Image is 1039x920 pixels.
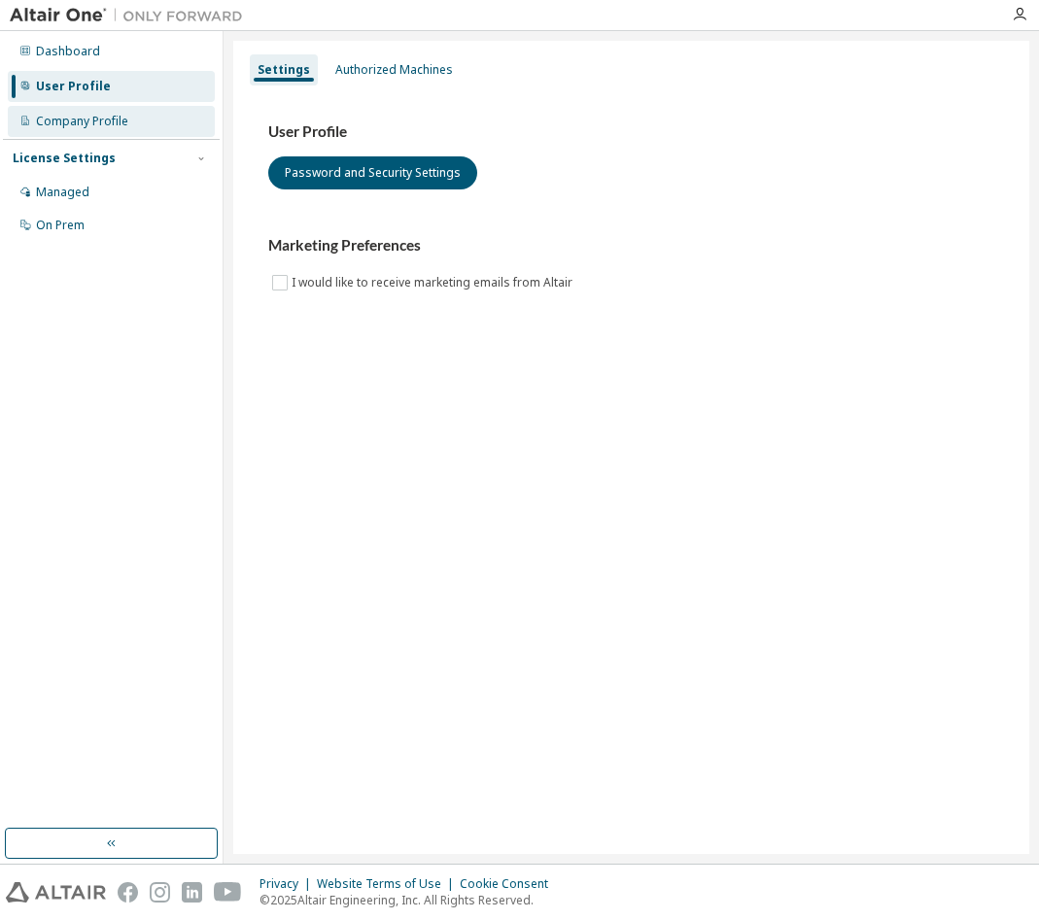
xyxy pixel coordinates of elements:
div: Privacy [260,876,317,892]
img: Altair One [10,6,253,25]
div: Cookie Consent [460,876,560,892]
p: © 2025 Altair Engineering, Inc. All Rights Reserved. [260,892,560,908]
div: On Prem [36,218,85,233]
div: Company Profile [36,114,128,129]
img: altair_logo.svg [6,882,106,903]
img: facebook.svg [118,882,138,903]
div: Authorized Machines [335,62,453,78]
div: User Profile [36,79,111,94]
div: License Settings [13,151,116,166]
img: linkedin.svg [182,882,202,903]
img: youtube.svg [214,882,242,903]
h3: User Profile [268,122,994,142]
label: I would like to receive marketing emails from Altair [292,271,576,294]
h3: Marketing Preferences [268,236,994,256]
div: Settings [258,62,310,78]
img: instagram.svg [150,882,170,903]
button: Password and Security Settings [268,156,477,189]
div: Website Terms of Use [317,876,460,892]
div: Dashboard [36,44,100,59]
div: Managed [36,185,89,200]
